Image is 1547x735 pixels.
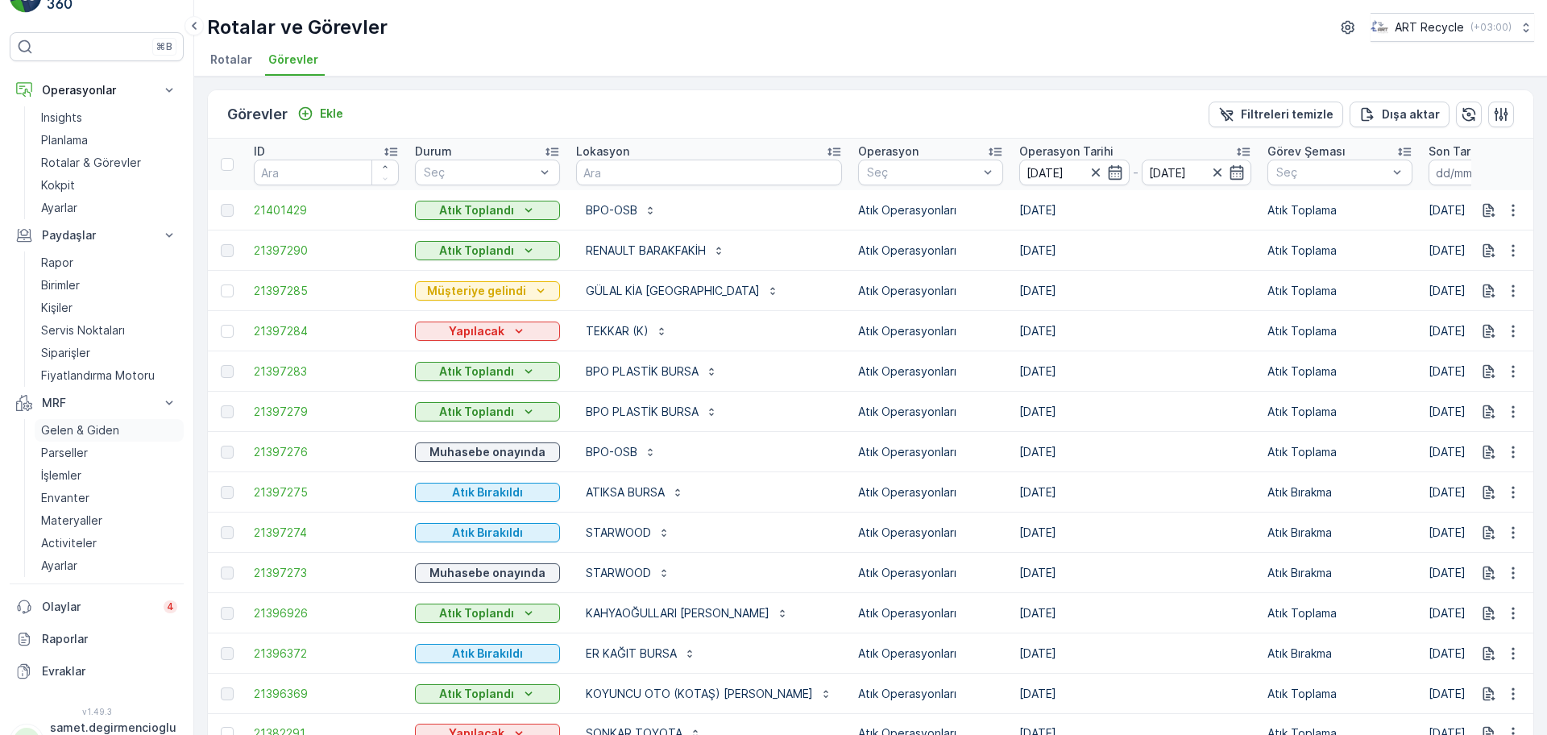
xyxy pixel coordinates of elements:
[858,143,919,160] p: Operasyon
[850,392,1011,432] td: Atık Operasyonları
[576,160,842,185] input: Ara
[1259,472,1421,513] td: Atık Bırakma
[576,197,666,223] button: BPO-OSB
[1011,190,1259,230] td: [DATE]
[41,132,88,148] p: Planlama
[41,255,73,271] p: Rapor
[415,322,560,341] button: Yapılacak
[35,297,184,319] a: Kişiler
[1259,271,1421,311] td: Atık Toplama
[35,319,184,342] a: Servis Noktaları
[1259,311,1421,351] td: Atık Toplama
[41,277,80,293] p: Birimler
[1209,102,1343,127] button: Filtreleri temizle
[1011,472,1259,513] td: [DATE]
[1429,143,1480,160] p: Son Tarih
[850,311,1011,351] td: Atık Operasyonları
[254,160,399,185] input: Ara
[452,646,523,662] p: Atık Bırakıldı
[291,104,350,123] button: Ekle
[42,663,177,679] p: Evraklar
[415,563,560,583] button: Muhasebe onayında
[586,404,699,420] p: BPO PLASTİK BURSA
[41,110,82,126] p: Insights
[439,363,514,380] p: Atık Toplandı
[254,363,399,380] a: 21397283
[415,604,560,623] button: Atık Toplandı
[254,565,399,581] a: 21397273
[850,271,1011,311] td: Atık Operasyonları
[1011,432,1259,472] td: [DATE]
[35,274,184,297] a: Birimler
[1259,593,1421,633] td: Atık Toplama
[427,283,526,299] p: Müşteriye gelindi
[254,143,265,160] p: ID
[850,472,1011,513] td: Atık Operasyonları
[415,362,560,381] button: Atık Toplandı
[221,486,234,499] div: Toggle Row Selected
[1241,106,1333,122] p: Filtreleri temizle
[429,444,545,460] p: Muhasebe onayında
[221,607,234,620] div: Toggle Row Selected
[1259,674,1421,714] td: Atık Toplama
[227,103,288,126] p: Görevler
[35,419,184,442] a: Gelen & Giden
[221,204,234,217] div: Toggle Row Selected
[1019,143,1114,160] p: Operasyon Tarihi
[1011,553,1259,593] td: [DATE]
[41,445,88,461] p: Parseller
[35,442,184,464] a: Parseller
[207,15,388,40] p: Rotalar ve Görevler
[415,201,560,220] button: Atık Toplandı
[850,553,1011,593] td: Atık Operasyonları
[35,174,184,197] a: Kokpit
[41,367,155,384] p: Fiyatlandırma Motoru
[586,243,706,259] p: RENAULT BARAKFAKİH
[1011,351,1259,392] td: [DATE]
[1011,311,1259,351] td: [DATE]
[320,106,343,122] p: Ekle
[415,281,560,301] button: Müşteriye gelindi
[10,623,184,655] a: Raporlar
[41,322,125,338] p: Servis Noktaları
[35,129,184,152] a: Planlama
[254,525,399,541] span: 21397274
[850,593,1011,633] td: Atık Operasyonları
[576,318,678,344] button: TEKKAR (K)
[10,655,184,687] a: Evraklar
[35,554,184,577] a: Ayarlar
[41,513,102,529] p: Materyaller
[850,230,1011,271] td: Atık Operasyonları
[221,446,234,459] div: Toggle Row Selected
[254,283,399,299] a: 21397285
[268,52,318,68] span: Görevler
[35,532,184,554] a: Activiteler
[586,363,699,380] p: BPO PLASTİK BURSA
[254,323,399,339] a: 21397284
[221,365,234,378] div: Toggle Row Selected
[42,227,151,243] p: Paydaşlar
[41,345,90,361] p: Siparişler
[254,605,399,621] a: 21396926
[449,323,504,339] p: Yapılacak
[254,243,399,259] span: 21397290
[221,405,234,418] div: Toggle Row Selected
[850,190,1011,230] td: Atık Operasyonları
[850,513,1011,553] td: Atık Operasyonları
[586,283,760,299] p: GÜLAL KİA [GEOGRAPHIC_DATA]
[1259,633,1421,674] td: Atık Bırakma
[1259,351,1421,392] td: Atık Toplama
[41,200,77,216] p: Ayarlar
[576,439,666,465] button: BPO-OSB
[850,674,1011,714] td: Atık Operasyonları
[415,644,560,663] button: Atık Bırakıldı
[1350,102,1450,127] button: Dışa aktar
[1011,230,1259,271] td: [DATE]
[254,404,399,420] a: 21397279
[576,238,735,264] button: RENAULT BARAKFAKİH
[424,164,535,181] p: Seç
[586,444,637,460] p: BPO-OSB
